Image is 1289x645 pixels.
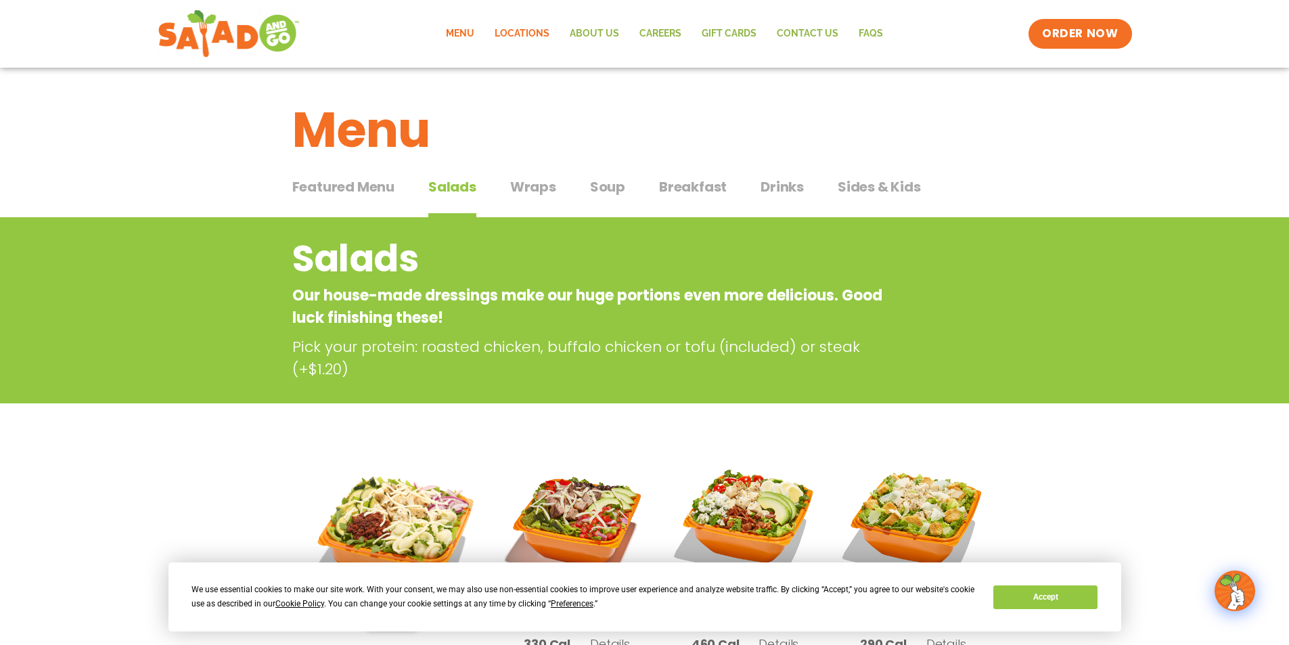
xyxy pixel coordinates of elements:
span: Salads [428,177,476,197]
img: new-SAG-logo-768×292 [158,7,300,61]
span: Featured Menu [292,177,394,197]
img: Product photo for Tuscan Summer Salad [302,449,483,630]
div: Cookie Consent Prompt [168,562,1121,631]
span: Preferences [551,599,593,608]
span: ORDER NOW [1042,26,1118,42]
a: About Us [560,18,629,49]
p: Our house-made dressings make our huge portions even more delicious. Good luck finishing these! [292,284,888,329]
span: Soup [590,177,625,197]
a: Menu [436,18,484,49]
span: Sides & Kids [838,177,921,197]
h1: Menu [292,93,997,166]
a: FAQs [849,18,893,49]
h2: Salads [292,231,888,286]
a: Contact Us [767,18,849,49]
div: We use essential cookies to make our site work. With your consent, we may also use non-essential ... [191,583,977,611]
span: Wraps [510,177,556,197]
img: Product photo for Caesar Salad [839,449,987,597]
span: Breakfast [659,177,727,197]
a: Careers [629,18,692,49]
p: Pick your protein: roasted chicken, buffalo chicken or tofu (included) or steak (+$1.20) [292,336,895,380]
a: Locations [484,18,560,49]
a: GIFT CARDS [692,18,767,49]
span: Cookie Policy [275,599,324,608]
nav: Menu [436,18,893,49]
img: wpChatIcon [1216,572,1254,610]
button: Accept [993,585,1098,609]
span: Drinks [761,177,804,197]
img: Product photo for Cobb Salad [671,449,819,597]
a: ORDER NOW [1028,19,1131,49]
img: Product photo for Fajita Salad [503,449,650,597]
div: Tabbed content [292,172,997,218]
